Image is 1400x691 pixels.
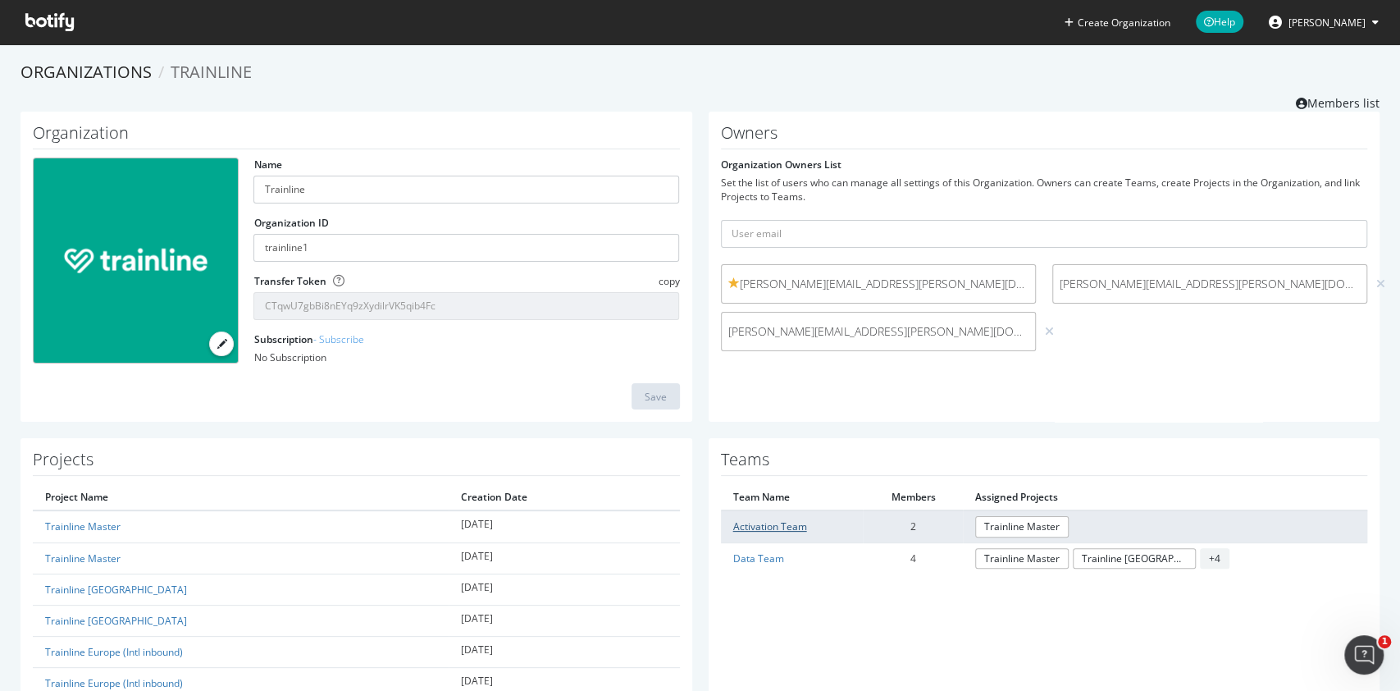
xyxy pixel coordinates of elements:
[449,636,679,667] td: [DATE]
[33,451,680,476] h1: Projects
[733,519,807,533] a: Activation Team
[863,542,963,574] td: 4
[45,551,121,565] a: Trainline Master
[632,383,680,410] button: Save
[975,516,1069,537] a: Trainline Master
[253,350,679,364] div: No Subscription
[449,484,679,510] th: Creation Date
[253,274,326,288] label: Transfer Token
[33,124,680,149] h1: Organization
[171,61,252,83] span: Trainline
[253,216,328,230] label: Organization ID
[721,158,841,172] label: Organization Owners List
[733,551,784,565] a: Data Team
[449,605,679,636] td: [DATE]
[1288,16,1366,30] span: Caroline Schor
[721,220,1368,248] input: User email
[863,510,963,542] td: 2
[658,274,679,288] span: copy
[728,276,1028,292] span: [PERSON_NAME][EMAIL_ADDRESS][PERSON_NAME][DOMAIN_NAME]
[45,645,183,659] a: Trainline Europe (Intl inbound)
[721,451,1368,476] h1: Teams
[975,548,1069,569] a: Trainline Master
[963,484,1367,510] th: Assigned Projects
[1200,548,1229,569] span: + 4
[253,234,679,262] input: Organization ID
[449,510,679,542] td: [DATE]
[33,484,449,510] th: Project Name
[1196,11,1243,33] span: Help
[45,583,187,597] a: Trainline [GEOGRAPHIC_DATA]
[21,61,1379,85] ol: breadcrumbs
[721,124,1368,149] h1: Owners
[645,390,667,404] div: Save
[1060,276,1360,292] span: [PERSON_NAME][EMAIL_ADDRESS][PERSON_NAME][DOMAIN_NAME]
[253,176,679,204] input: name
[253,158,281,172] label: Name
[1073,548,1196,569] a: Trainline [GEOGRAPHIC_DATA]
[449,574,679,605] td: [DATE]
[45,614,187,628] a: Trainline [GEOGRAPHIC_DATA]
[253,332,363,346] label: Subscription
[1256,9,1392,35] button: [PERSON_NAME]
[863,484,963,510] th: Members
[721,176,1368,204] div: Set the list of users who can manage all settings of this Organization. Owners can create Teams, ...
[1064,15,1171,30] button: Create Organization
[21,61,152,83] a: Organizations
[312,332,363,346] a: - Subscribe
[1296,91,1379,112] a: Members list
[449,542,679,574] td: [DATE]
[1344,635,1384,675] iframe: Intercom live chat
[721,484,864,510] th: Team Name
[728,323,1028,340] span: [PERSON_NAME][EMAIL_ADDRESS][PERSON_NAME][DOMAIN_NAME]
[45,676,183,690] a: Trainline Europe (Intl inbound)
[1378,635,1391,648] span: 1
[45,519,121,533] a: Trainline Master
